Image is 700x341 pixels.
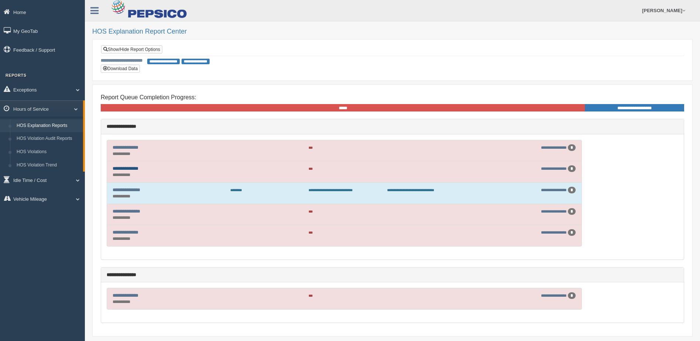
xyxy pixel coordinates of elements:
h2: HOS Explanation Report Center [92,28,693,35]
a: Show/Hide Report Options [101,45,162,54]
a: HOS Violation Audit Reports [13,132,83,145]
h4: Report Queue Completion Progress: [101,94,684,101]
button: Download Data [101,65,140,73]
a: HOS Violations [13,145,83,159]
a: HOS Violation Trend [13,159,83,172]
a: HOS Explanation Reports [13,119,83,132]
